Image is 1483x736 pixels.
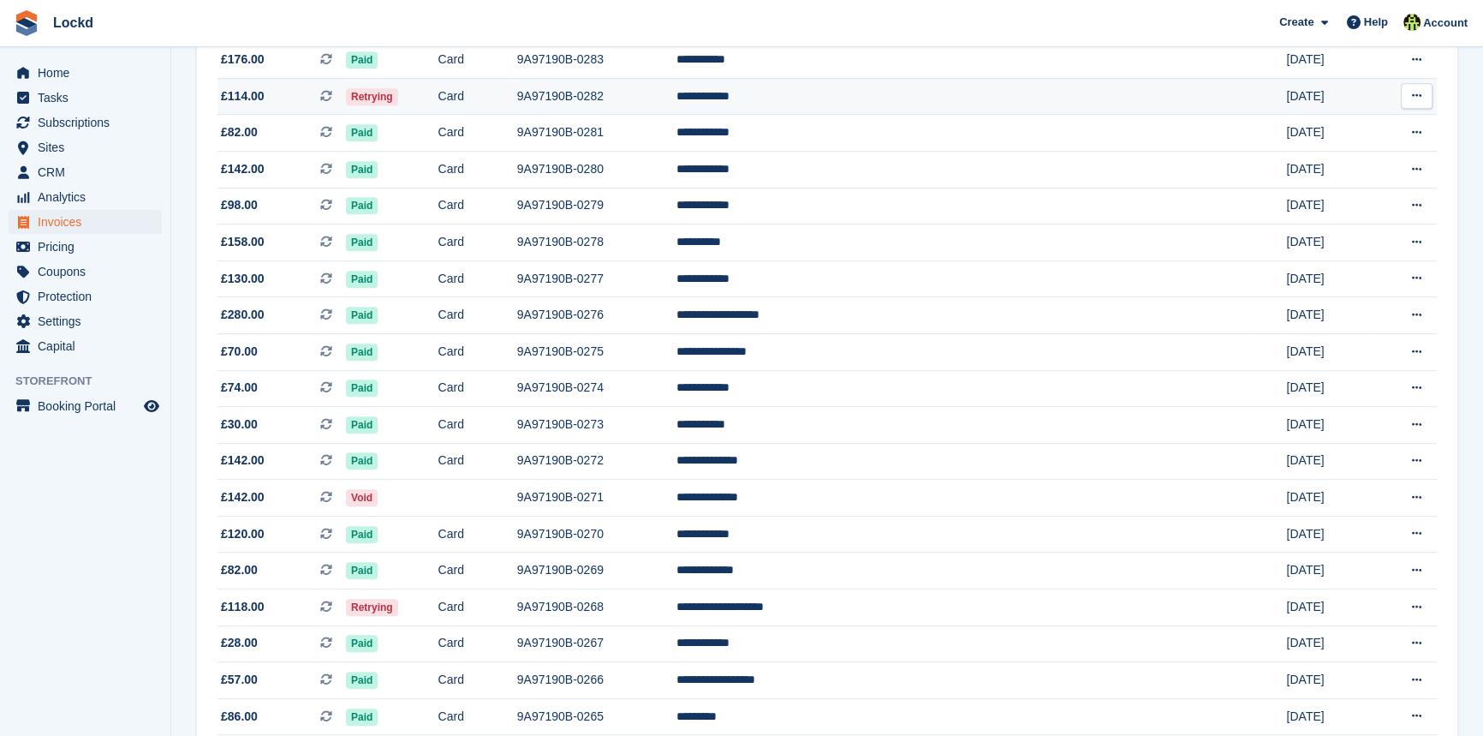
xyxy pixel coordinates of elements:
span: £130.00 [221,270,265,288]
span: £120.00 [221,525,265,543]
img: Jamie Budding [1403,14,1420,31]
span: Paid [346,562,378,579]
td: Card [438,553,517,589]
span: Invoices [38,210,140,234]
td: [DATE] [1286,589,1373,626]
a: menu [9,394,162,418]
img: stora-icon-8386f47178a22dfd0bd8f6a31ec36ba5ce8667c1dd55bd0f319d3a0aa187defe.svg [14,10,39,36]
a: menu [9,86,162,110]
td: [DATE] [1286,370,1373,407]
span: Void [346,489,378,506]
span: £118.00 [221,598,265,616]
td: 9A97190B-0277 [517,260,677,297]
a: Preview store [141,396,162,416]
td: [DATE] [1286,698,1373,735]
span: £70.00 [221,343,258,361]
td: 9A97190B-0280 [517,151,677,188]
a: menu [9,309,162,333]
td: Card [438,516,517,553]
span: Protection [38,284,140,308]
td: 9A97190B-0274 [517,370,677,407]
td: Card [438,188,517,224]
td: [DATE] [1286,297,1373,334]
span: Help [1364,14,1388,31]
span: Paid [346,271,378,288]
td: Card [438,260,517,297]
span: £142.00 [221,160,265,178]
a: menu [9,334,162,358]
span: £74.00 [221,379,258,397]
td: [DATE] [1286,42,1373,79]
td: Card [438,370,517,407]
td: 9A97190B-0281 [517,115,677,152]
span: Paid [346,197,378,214]
td: [DATE] [1286,333,1373,370]
span: £86.00 [221,708,258,726]
span: £280.00 [221,306,265,324]
td: Card [438,443,517,480]
td: [DATE] [1286,260,1373,297]
span: Sites [38,135,140,159]
span: Home [38,61,140,85]
span: Coupons [38,260,140,284]
a: menu [9,111,162,135]
td: 9A97190B-0267 [517,625,677,662]
td: 9A97190B-0278 [517,224,677,261]
td: 9A97190B-0272 [517,443,677,480]
td: [DATE] [1286,224,1373,261]
td: [DATE] [1286,151,1373,188]
a: menu [9,185,162,209]
td: Card [438,698,517,735]
a: menu [9,210,162,234]
span: £98.00 [221,196,258,214]
td: Card [438,589,517,626]
td: [DATE] [1286,625,1373,662]
td: [DATE] [1286,115,1373,152]
td: Card [438,115,517,152]
td: 9A97190B-0275 [517,333,677,370]
span: Booking Portal [38,394,140,418]
span: Paid [346,709,378,726]
td: [DATE] [1286,553,1373,589]
td: Card [438,224,517,261]
span: Paid [346,526,378,543]
td: 9A97190B-0268 [517,589,677,626]
span: Paid [346,416,378,434]
span: Paid [346,234,378,251]
td: Card [438,42,517,79]
span: Paid [346,344,378,361]
span: £142.00 [221,488,265,506]
span: £176.00 [221,51,265,69]
td: [DATE] [1286,662,1373,699]
span: CRM [38,160,140,184]
td: 9A97190B-0271 [517,480,677,517]
span: Paid [346,124,378,141]
td: 9A97190B-0276 [517,297,677,334]
a: menu [9,160,162,184]
td: 9A97190B-0266 [517,662,677,699]
td: Card [438,662,517,699]
td: 9A97190B-0279 [517,188,677,224]
span: £142.00 [221,452,265,470]
span: £28.00 [221,634,258,652]
span: £30.00 [221,416,258,434]
a: menu [9,235,162,259]
a: menu [9,284,162,308]
span: Settings [38,309,140,333]
td: 9A97190B-0265 [517,698,677,735]
td: 9A97190B-0273 [517,407,677,444]
td: [DATE] [1286,443,1373,480]
span: Retrying [346,599,398,616]
td: 9A97190B-0283 [517,42,677,79]
td: [DATE] [1286,188,1373,224]
span: £114.00 [221,87,265,105]
span: Paid [346,161,378,178]
td: 9A97190B-0269 [517,553,677,589]
td: [DATE] [1286,407,1373,444]
a: menu [9,61,162,85]
a: menu [9,260,162,284]
td: Card [438,297,517,334]
span: Paid [346,452,378,470]
a: menu [9,135,162,159]
span: Account [1423,15,1468,32]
